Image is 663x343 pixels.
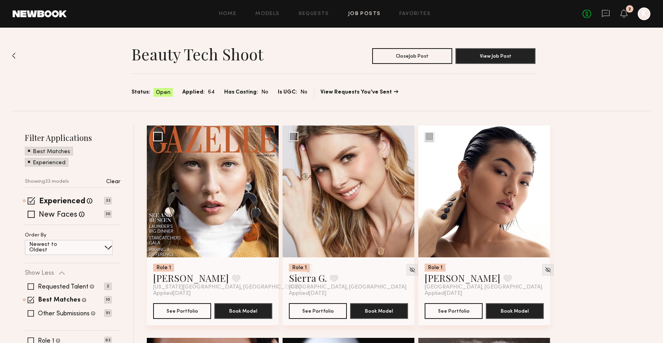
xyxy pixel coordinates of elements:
[289,284,406,291] span: [GEOGRAPHIC_DATA], [GEOGRAPHIC_DATA]
[106,179,120,185] p: Clear
[425,303,483,319] button: See Portfolio
[153,303,211,319] button: See Portfolio
[25,233,47,238] p: Order By
[486,303,544,319] button: Book Model
[261,88,268,97] span: No
[25,132,120,143] h2: Filter Applications
[104,296,112,304] p: 10
[425,264,446,272] div: Role 1
[214,303,272,319] button: Book Model
[39,198,85,206] label: Experienced
[289,303,347,319] button: See Portfolio
[486,307,544,314] a: Book Model
[278,88,297,97] span: Is UGC:
[208,88,215,97] span: 64
[25,270,54,276] p: Show Less
[131,44,263,64] h1: Beauty Tech Shoot
[219,11,237,17] a: Home
[409,266,416,273] img: Unhide Model
[289,272,327,284] a: Sierra G.
[399,11,431,17] a: Favorites
[153,272,229,284] a: [PERSON_NAME]
[104,283,112,290] p: 2
[425,284,542,291] span: [GEOGRAPHIC_DATA], [GEOGRAPHIC_DATA]
[289,264,310,272] div: Role 1
[350,307,408,314] a: Book Model
[153,291,272,297] div: Applied [DATE]
[300,88,307,97] span: No
[104,210,112,218] p: 30
[289,291,408,297] div: Applied [DATE]
[25,179,69,184] p: Showing 33 models
[372,48,452,64] button: CloseJob Post
[214,307,272,314] a: Book Model
[425,272,500,284] a: [PERSON_NAME]
[104,309,112,317] p: 51
[350,303,408,319] button: Book Model
[29,242,76,253] p: Newest to Oldest
[131,88,150,97] span: Status:
[38,297,81,304] label: Best Matches
[628,7,631,11] div: 2
[638,7,650,20] a: K
[320,90,398,95] a: View Requests You’ve Sent
[153,284,301,291] span: [US_STATE][GEOGRAPHIC_DATA], [GEOGRAPHIC_DATA]
[182,88,205,97] span: Applied:
[104,197,112,204] p: 33
[255,11,279,17] a: Models
[299,11,329,17] a: Requests
[12,52,16,59] img: Back to previous page
[545,266,551,273] img: Unhide Model
[348,11,381,17] a: Job Posts
[38,311,90,317] label: Other Submissions
[39,211,77,219] label: New Faces
[153,264,174,272] div: Role 1
[38,284,88,290] label: Requested Talent
[33,149,70,155] p: Best Matches
[224,88,258,97] span: Has Casting:
[33,160,66,166] p: Experienced
[455,48,536,64] button: View Job Post
[425,291,544,297] div: Applied [DATE]
[156,89,170,97] span: Open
